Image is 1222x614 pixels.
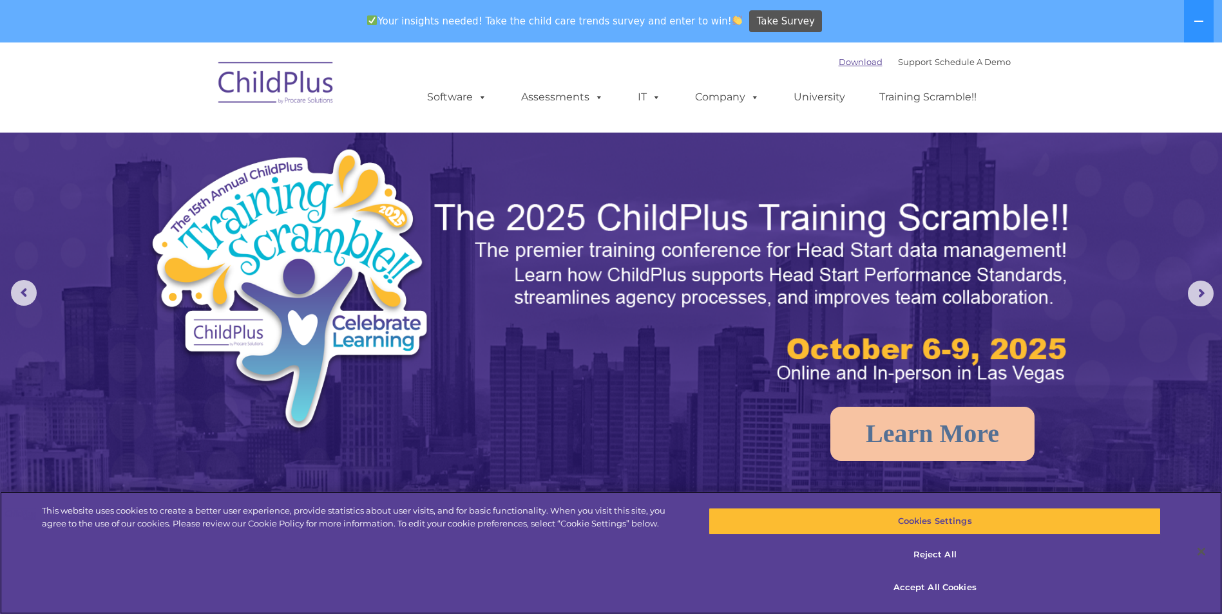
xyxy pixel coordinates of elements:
a: Company [682,84,772,110]
span: Your insights needed! Take the child care trends survey and enter to win! [362,8,748,33]
a: Software [414,84,500,110]
a: Support [898,57,932,67]
a: Download [839,57,883,67]
a: University [781,84,858,110]
img: ✅ [367,15,377,25]
a: Schedule A Demo [935,57,1011,67]
img: 👏 [732,15,742,25]
span: Phone number [179,138,234,147]
button: Reject All [709,541,1161,568]
a: Training Scramble!! [866,84,989,110]
img: ChildPlus by Procare Solutions [212,53,341,117]
button: Close [1187,537,1216,566]
button: Accept All Cookies [709,574,1161,601]
font: | [839,57,1011,67]
a: Take Survey [749,10,822,33]
span: Take Survey [757,10,815,33]
a: Learn More [830,407,1035,461]
a: Assessments [508,84,616,110]
span: Last name [179,85,218,95]
a: IT [625,84,674,110]
div: This website uses cookies to create a better user experience, provide statistics about user visit... [42,505,672,530]
button: Cookies Settings [709,508,1161,535]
